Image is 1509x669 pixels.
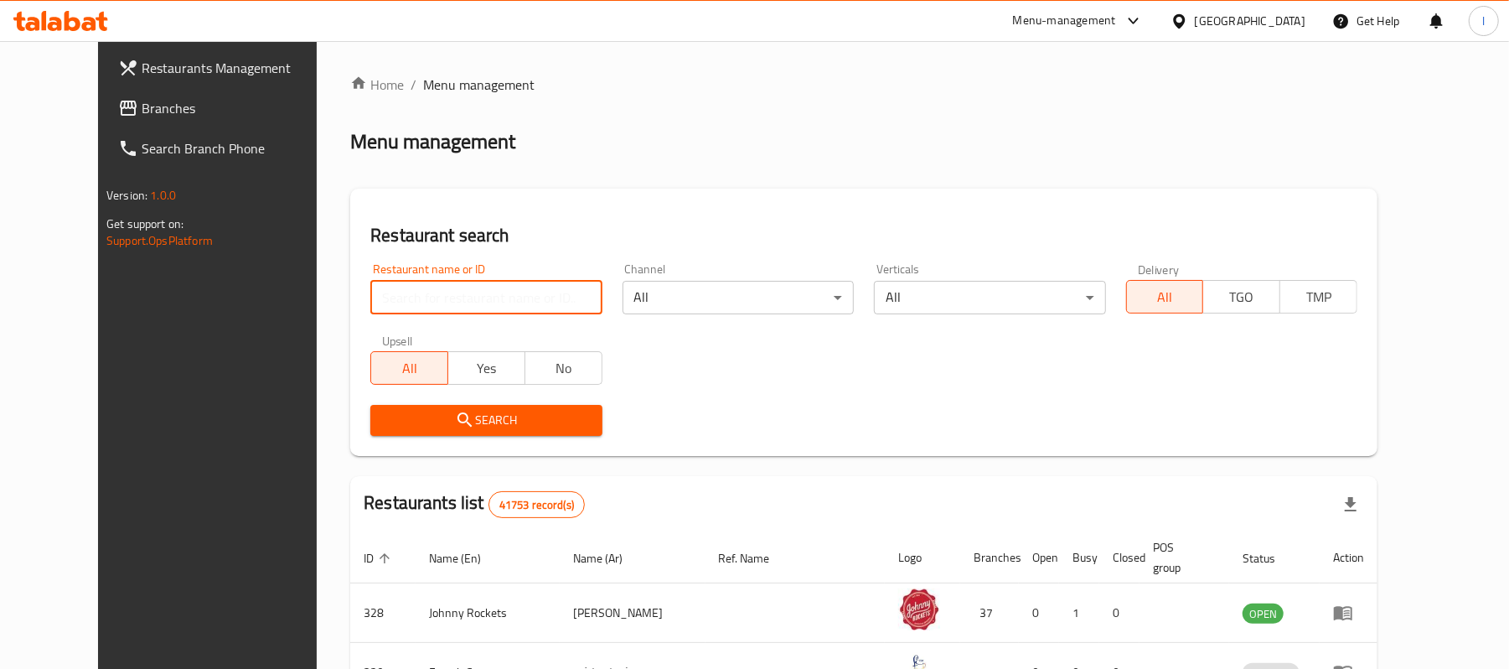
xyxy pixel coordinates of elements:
[106,184,147,206] span: Version:
[960,583,1019,643] td: 37
[105,48,350,88] a: Restaurants Management
[1126,280,1204,314] button: All
[370,223,1357,248] h2: Restaurant search
[488,491,585,518] div: Total records count
[573,548,644,568] span: Name (Ar)
[1320,532,1377,583] th: Action
[1099,532,1140,583] th: Closed
[411,75,416,95] li: /
[142,138,337,158] span: Search Branch Phone
[447,351,525,385] button: Yes
[364,548,395,568] span: ID
[350,128,515,155] h2: Menu management
[382,334,413,346] label: Upsell
[1019,583,1059,643] td: 0
[874,281,1105,314] div: All
[1243,604,1284,624] span: OPEN
[378,356,442,381] span: All
[1210,285,1274,309] span: TGO
[142,98,337,118] span: Branches
[1482,12,1485,30] span: l
[370,351,448,385] button: All
[1279,280,1357,314] button: TMP
[1059,583,1099,643] td: 1
[105,88,350,128] a: Branches
[560,583,705,643] td: [PERSON_NAME]
[1099,583,1140,643] td: 0
[150,184,176,206] span: 1.0.0
[429,548,503,568] span: Name (En)
[885,532,960,583] th: Logo
[1243,604,1284,624] div: OPEN
[489,497,584,513] span: 41753 record(s)
[1243,548,1297,568] span: Status
[960,532,1019,583] th: Branches
[623,281,854,314] div: All
[423,75,535,95] span: Menu management
[370,281,602,314] input: Search for restaurant name or ID..
[525,351,602,385] button: No
[1333,603,1364,623] div: Menu
[350,75,1377,95] nav: breadcrumb
[455,356,519,381] span: Yes
[1331,485,1371,525] div: Export file
[1202,280,1280,314] button: TGO
[719,548,792,568] span: Ref. Name
[350,75,404,95] a: Home
[1138,263,1180,275] label: Delivery
[1153,537,1209,578] span: POS group
[1195,12,1305,30] div: [GEOGRAPHIC_DATA]
[364,490,585,518] h2: Restaurants list
[105,128,350,169] a: Search Branch Phone
[898,589,940,630] img: Johnny Rockets
[1013,11,1116,31] div: Menu-management
[106,213,183,235] span: Get support on:
[384,410,588,431] span: Search
[350,583,416,643] td: 328
[532,356,596,381] span: No
[1059,532,1099,583] th: Busy
[1019,532,1059,583] th: Open
[370,405,602,436] button: Search
[1287,285,1351,309] span: TMP
[142,58,337,78] span: Restaurants Management
[416,583,560,643] td: Johnny Rockets
[106,230,213,252] a: Support.OpsPlatform
[1134,285,1197,309] span: All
